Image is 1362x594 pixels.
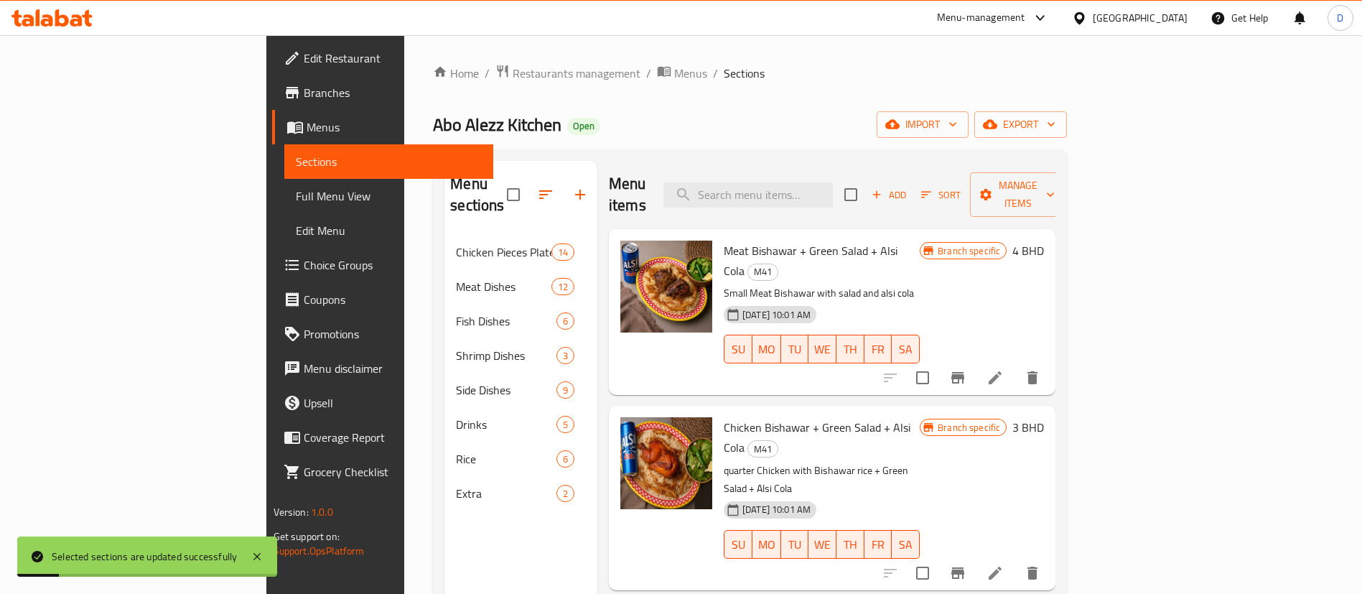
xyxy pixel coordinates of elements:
span: 1.0.0 [311,503,333,521]
span: Sort sections [528,177,563,212]
button: export [974,111,1067,138]
button: SU [724,530,752,559]
span: [DATE] 10:01 AM [737,503,816,516]
button: SU [724,335,752,363]
span: 12 [552,280,574,294]
nav: breadcrumb [433,64,1067,83]
button: WE [808,530,836,559]
span: TH [842,534,859,555]
a: Branches [272,75,494,110]
span: Sort items [912,184,970,206]
div: items [556,381,574,399]
button: FR [864,530,892,559]
span: MO [758,339,775,360]
span: Restaurants management [513,65,640,82]
div: Side Dishes9 [444,373,597,407]
span: Menus [307,119,482,136]
div: Drinks5 [444,407,597,442]
span: Side Dishes [456,381,556,399]
a: Menus [657,64,707,83]
a: Full Menu View [284,179,494,213]
a: Sections [284,144,494,179]
span: WE [814,339,831,360]
span: FR [870,534,887,555]
span: Sections [724,65,765,82]
span: Get support on: [274,527,340,546]
span: 9 [557,384,574,397]
p: Small Meat Bishawar with salad and alsi cola [724,284,920,302]
span: 6 [557,453,574,466]
div: items [551,243,574,261]
span: 6 [557,315,574,328]
span: Sort [921,187,961,203]
span: Branches [304,84,482,101]
span: Manage items [981,177,1055,213]
span: Meat Dishes [456,278,551,295]
span: Shrimp Dishes [456,347,556,364]
span: TU [787,534,803,555]
p: quarter Chicken with Bishawar rice + Green Salad + Alsi Cola [724,462,920,498]
button: delete [1015,556,1050,590]
button: TH [836,530,864,559]
span: Fish Dishes [456,312,556,330]
span: Menu disclaimer [304,360,482,377]
span: Version: [274,503,309,521]
a: Support.OpsPlatform [274,542,365,560]
button: Add [866,184,912,206]
span: Add [869,187,908,203]
button: WE [808,335,836,363]
div: Extra [456,485,556,502]
span: Select to update [908,558,938,588]
div: Fish Dishes6 [444,304,597,338]
div: [GEOGRAPHIC_DATA] [1093,10,1188,26]
span: Rice [456,450,556,468]
span: Branch specific [932,421,1006,435]
a: Menu disclaimer [272,351,494,386]
div: Extra2 [444,476,597,511]
h6: 3 BHD [1012,417,1044,437]
div: items [556,347,574,364]
button: MO [752,335,781,363]
a: Menus [272,110,494,144]
a: Promotions [272,317,494,351]
span: SA [897,339,914,360]
span: TU [787,339,803,360]
div: Shrimp Dishes3 [444,338,597,373]
div: Selected sections are updated successfully [52,549,237,565]
div: items [551,278,574,295]
span: Grocery Checklist [304,463,482,481]
button: TU [781,530,809,559]
h2: Menu items [609,173,646,216]
li: / [713,65,718,82]
span: Meat Bishawar + Green Salad + Alsi Cola [724,240,897,282]
span: Menus [674,65,707,82]
span: Branch specific [932,244,1006,258]
span: 5 [557,418,574,432]
span: FR [870,339,887,360]
button: Branch-specific-item [941,361,975,395]
button: SA [892,530,920,559]
a: Upsell [272,386,494,420]
div: M41 [747,440,778,458]
button: FR [864,335,892,363]
div: Menu-management [937,9,1025,27]
span: Chicken Bishawar + Green Salad + Alsi Cola [724,417,910,458]
a: Edit Restaurant [272,41,494,75]
img: Meat Bishawar + Green Salad + Alsi Cola [620,241,712,333]
span: M41 [748,264,778,280]
span: export [986,116,1055,134]
div: Rice6 [444,442,597,476]
span: Add item [866,184,912,206]
div: Open [567,118,600,135]
button: delete [1015,361,1050,395]
span: [DATE] 10:01 AM [737,308,816,322]
span: Chicken Pieces Plate [456,243,551,261]
span: SU [730,339,747,360]
span: Select to update [908,363,938,393]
